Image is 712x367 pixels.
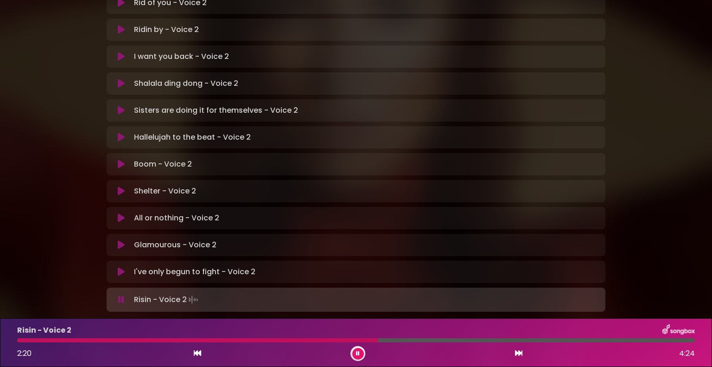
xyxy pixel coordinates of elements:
span: 4:24 [679,348,695,359]
p: Shalala ding dong - Voice 2 [134,78,238,89]
p: Hallelujah to the beat - Voice 2 [134,132,251,143]
img: waveform4.gif [187,293,200,306]
p: I've only begun to fight - Voice 2 [134,266,255,277]
span: 2:20 [17,348,32,359]
p: Boom - Voice 2 [134,159,192,170]
p: Risin - Voice 2 [134,293,200,306]
img: songbox-logo-white.png [662,324,695,336]
p: All or nothing - Voice 2 [134,212,219,224]
p: Sisters are doing it for themselves - Voice 2 [134,105,298,116]
p: Ridin by - Voice 2 [134,24,199,35]
p: I want you back - Voice 2 [134,51,229,62]
p: Glamourous - Voice 2 [134,239,216,251]
p: Risin - Voice 2 [17,325,71,336]
p: Shelter - Voice 2 [134,186,196,197]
